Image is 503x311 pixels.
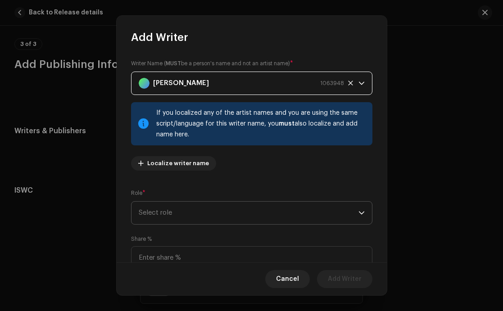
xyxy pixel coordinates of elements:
strong: MUST [166,61,181,66]
span: Cancel [276,270,299,288]
div: dropdown trigger [358,72,365,95]
span: Select role [139,202,358,224]
input: Enter share % [131,246,372,270]
span: Add Writer [328,270,362,288]
span: Localize writer name [147,154,209,172]
div: If you localized any of the artist names and you are using the same script/language for this writ... [156,108,365,140]
strong: [PERSON_NAME] [153,72,209,95]
button: Cancel [265,270,310,288]
span: Add Writer [131,30,188,45]
div: dropdown trigger [358,202,365,224]
button: Localize writer name [131,156,216,171]
button: Add Writer [317,270,372,288]
strong: must [279,121,295,127]
small: Role [131,189,142,198]
span: Rakha Nomaden [139,72,358,95]
span: 1063948 [320,72,344,95]
small: Writer Name ( be a person's name and not an artist name) [131,59,290,68]
label: Share % [131,235,152,243]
